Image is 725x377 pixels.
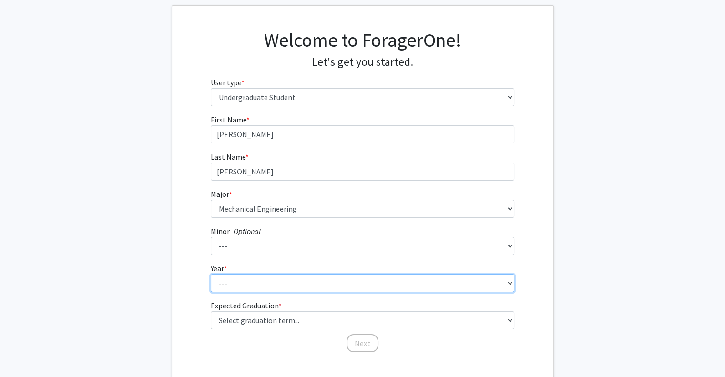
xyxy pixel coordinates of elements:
h4: Let's get you started. [211,55,514,69]
iframe: Chat [7,334,41,370]
label: Year [211,263,227,274]
i: - Optional [230,226,261,236]
h1: Welcome to ForagerOne! [211,29,514,51]
label: Minor [211,225,261,237]
span: First Name [211,115,246,124]
span: Last Name [211,152,245,162]
label: Major [211,188,232,200]
button: Next [347,334,378,352]
label: User type [211,77,245,88]
label: Expected Graduation [211,300,282,311]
